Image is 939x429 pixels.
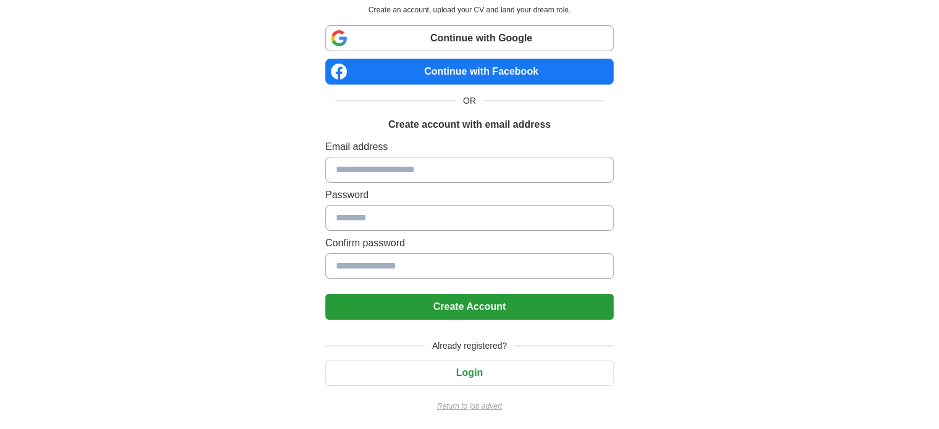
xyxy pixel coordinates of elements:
[328,4,611,15] p: Create an account, upload your CV and land your dream role.
[325,401,614,412] a: Return to job advert
[325,59,614,85] a: Continue with Facebook
[325,294,614,320] button: Create Account
[325,360,614,386] button: Login
[325,140,614,154] label: Email address
[325,25,614,51] a: Continue with Google
[388,117,551,132] h1: Create account with email address
[456,94,483,107] span: OR
[425,339,514,352] span: Already registered?
[325,367,614,378] a: Login
[325,236,614,251] label: Confirm password
[325,188,614,202] label: Password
